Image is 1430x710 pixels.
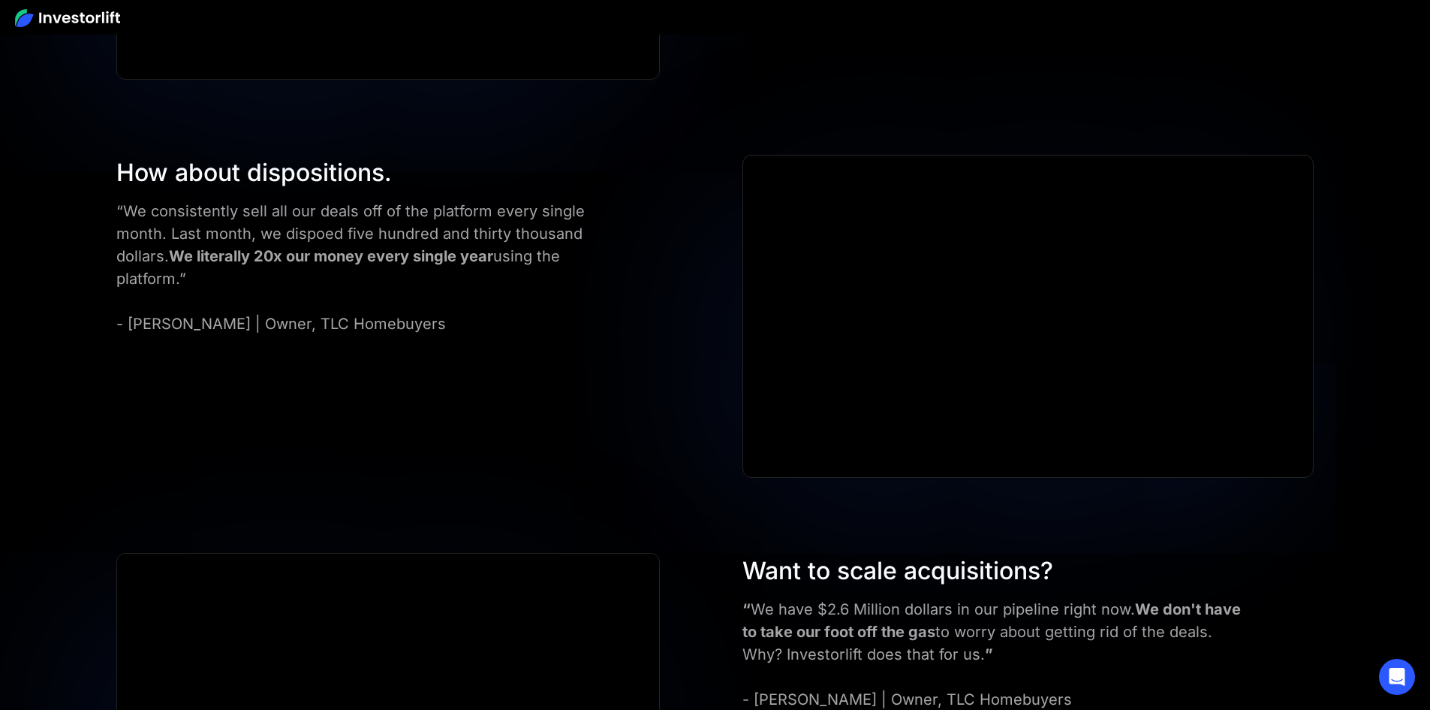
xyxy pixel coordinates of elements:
div: How about dispositions. [116,155,606,191]
div: Want to scale acquisitions? [742,553,1256,589]
strong: “ [742,600,751,618]
strong: We literally 20x our money every single year [169,247,493,265]
strong: ” [985,645,993,663]
div: Open Intercom Messenger [1379,659,1415,695]
div: “We consistently sell all our deals off of the platform every single month. Last month, we dispoe... [116,200,606,335]
iframe: TONY [743,156,1312,477]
